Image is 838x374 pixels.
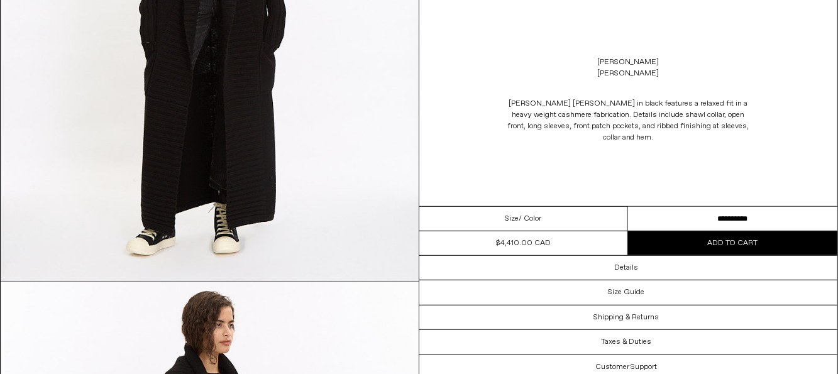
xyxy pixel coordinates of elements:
p: [PERSON_NAME] [PERSON_NAME] in black features a relaxed fit in a heavy weight cashmere fabricatio... [502,92,754,150]
h3: Shipping & Returns [593,313,659,322]
h3: Details [614,263,638,272]
h3: Size Guide [608,288,644,297]
a: [PERSON_NAME] [597,57,659,68]
div: [PERSON_NAME] [597,68,659,79]
h3: Customer Support [595,363,658,371]
span: Size [505,213,519,224]
button: Add to cart [628,231,837,255]
span: / Color [519,213,541,224]
span: Add to cart [708,238,758,248]
div: $4,410.00 CAD [496,238,551,249]
h3: Taxes & Duties [601,338,652,346]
